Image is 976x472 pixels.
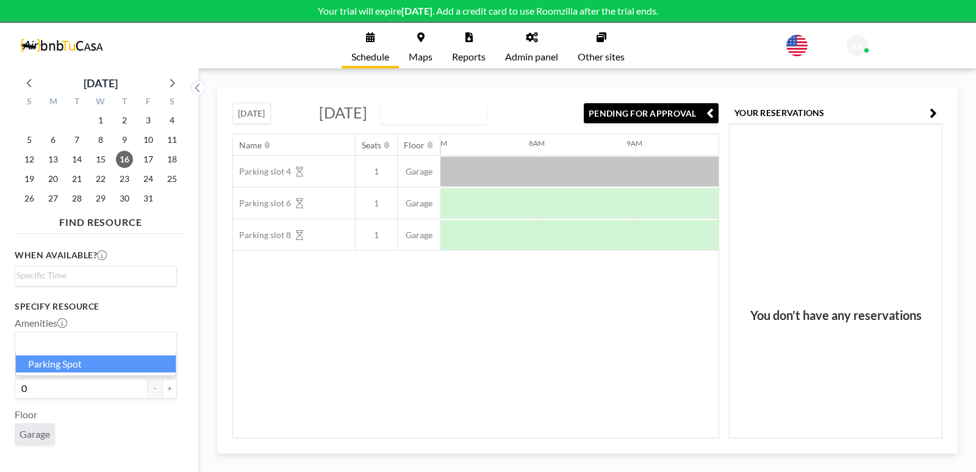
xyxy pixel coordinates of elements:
button: PENDING FOR APPROVAL [583,103,719,124]
div: F [136,95,160,111]
span: Garage [398,198,440,209]
div: 9AM [626,139,642,148]
span: Maps [409,52,432,62]
span: Thursday, October 16, 2025 [116,151,133,168]
span: Monday, October 13, 2025 [45,151,62,168]
span: Tuesday, October 14, 2025 [68,151,85,168]
a: Other sites [568,23,634,68]
div: 8AM [529,139,545,148]
span: Parking slot 4 [233,166,291,177]
button: - [148,378,162,399]
label: How many people? [15,363,104,376]
span: Thursday, October 9, 2025 [116,131,133,148]
div: T [112,95,136,111]
div: Seats [362,140,381,151]
span: Wednesday, October 22, 2025 [92,170,109,187]
div: W [89,95,113,111]
span: Saturday, October 4, 2025 [163,112,181,129]
input: Search for option [16,269,170,282]
h3: Specify resource [15,301,177,312]
div: Search for option [381,103,486,123]
button: [DATE] [232,103,271,124]
label: Amenities [15,317,67,329]
span: Thursday, October 23, 2025 [116,170,133,187]
span: Friday, October 31, 2025 [140,190,157,207]
div: Name [239,140,262,151]
span: Monday, October 27, 2025 [45,190,62,207]
span: Garage [20,428,50,440]
span: Friday, October 10, 2025 [140,131,157,148]
div: M [41,95,65,111]
a: Reports [442,23,495,68]
span: Parking slot 8 [233,230,291,241]
span: 1 [356,230,397,241]
span: Tuesday, October 28, 2025 [68,190,85,207]
span: Saturday, October 11, 2025 [163,131,181,148]
span: Sunday, October 26, 2025 [21,190,38,207]
span: Friday, October 24, 2025 [140,170,157,187]
input: Search for option [443,105,466,121]
div: Floor [404,140,425,151]
span: Thursday, October 2, 2025 [116,112,133,129]
span: DAILY VIEW [383,105,442,121]
a: Admin panel [495,23,568,68]
h3: You don’t have any reservations [730,308,942,323]
span: Tuesday, October 21, 2025 [68,170,85,187]
span: Sunday, October 12, 2025 [21,151,38,168]
button: YOUR RESERVATIONS [729,102,942,123]
input: Search for option [16,335,170,350]
div: [DATE] [84,74,118,92]
div: S [160,95,184,111]
h4: FIND RESOURCE [15,211,187,228]
label: Floor [15,408,37,421]
span: Friday, October 3, 2025 [140,112,157,129]
span: Sunday, October 19, 2025 [21,170,38,187]
a: Maps [399,23,442,68]
span: [DATE] [319,103,367,122]
span: RV [852,40,863,51]
span: Wednesday, October 1, 2025 [92,112,109,129]
span: Garage [398,166,440,177]
span: Monday, October 20, 2025 [45,170,62,187]
span: Friday, October 17, 2025 [140,151,157,168]
span: Schedule [351,52,389,62]
span: 1 [356,166,397,177]
b: [DATE] [401,5,432,16]
span: Admin panel [505,52,558,62]
img: organization-logo [20,34,103,58]
span: Parking slot 6 [233,198,291,209]
span: Reports [452,52,486,62]
span: Saturday, October 25, 2025 [163,170,181,187]
span: Garage [398,230,440,241]
span: Thursday, October 30, 2025 [116,190,133,207]
a: Schedule [342,23,399,68]
div: T [65,95,89,111]
li: Parking Spot [16,355,176,373]
span: Other sites [578,52,625,62]
span: Tuesday, October 7, 2025 [68,131,85,148]
span: Wednesday, October 8, 2025 [92,131,109,148]
span: Monday, October 6, 2025 [45,131,62,148]
span: Sunday, October 5, 2025 [21,131,38,148]
div: Search for option [15,332,176,353]
span: 1 [356,198,397,209]
div: Search for option [15,266,176,285]
button: + [162,378,177,399]
span: Wednesday, October 29, 2025 [92,190,109,207]
span: [PERSON_NAME] [873,36,941,46]
span: Saturday, October 18, 2025 [163,151,181,168]
span: Wednesday, October 15, 2025 [92,151,109,168]
span: Admin [873,47,895,56]
div: S [18,95,41,111]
